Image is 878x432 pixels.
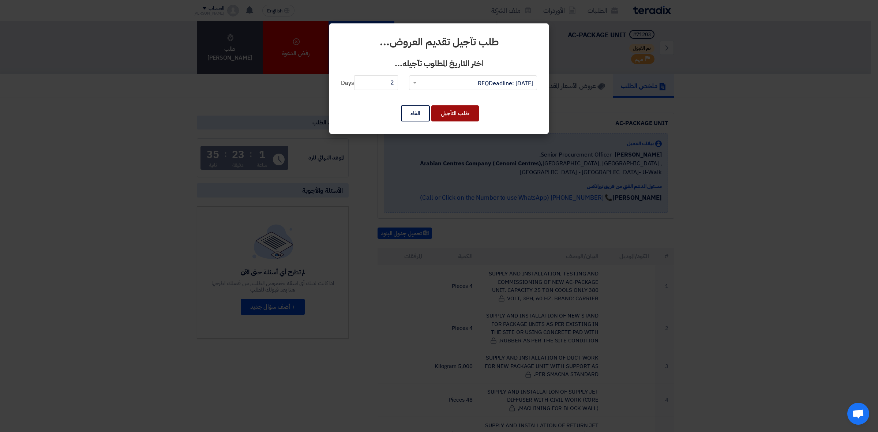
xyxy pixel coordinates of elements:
[341,58,537,70] h3: اختر التاريخ المطلوب تآجيله...
[341,35,537,49] h2: طلب تآجيل تقديم العروض...
[401,105,430,121] button: الغاء
[354,75,398,90] input: عدد الايام...
[847,403,869,425] a: Open chat
[341,75,398,90] span: Days
[431,105,479,121] button: طلب التآجيل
